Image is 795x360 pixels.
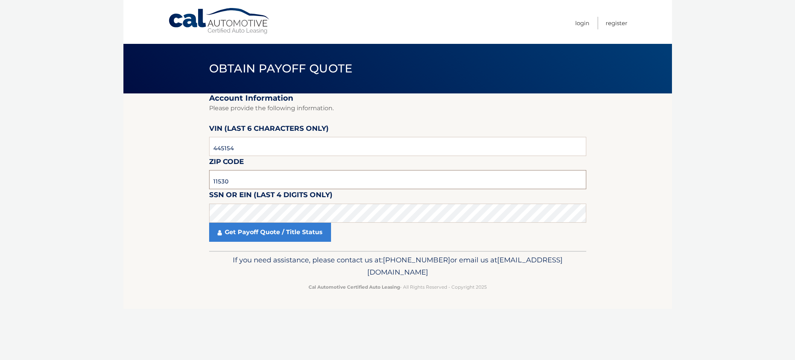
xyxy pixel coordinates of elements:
span: Obtain Payoff Quote [209,61,353,76]
span: [PHONE_NUMBER] [383,256,450,264]
p: Please provide the following information. [209,103,586,114]
a: Cal Automotive [168,8,271,35]
label: VIN (last 6 characters only) [209,123,329,137]
a: Login [575,17,589,29]
strong: Cal Automotive Certified Auto Leasing [309,284,400,290]
label: Zip Code [209,156,244,170]
a: Register [606,17,627,29]
label: SSN or EIN (last 4 digits only) [209,189,333,203]
h2: Account Information [209,93,586,103]
a: Get Payoff Quote / Title Status [209,223,331,242]
p: - All Rights Reserved - Copyright 2025 [214,283,581,291]
p: If you need assistance, please contact us at: or email us at [214,254,581,278]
